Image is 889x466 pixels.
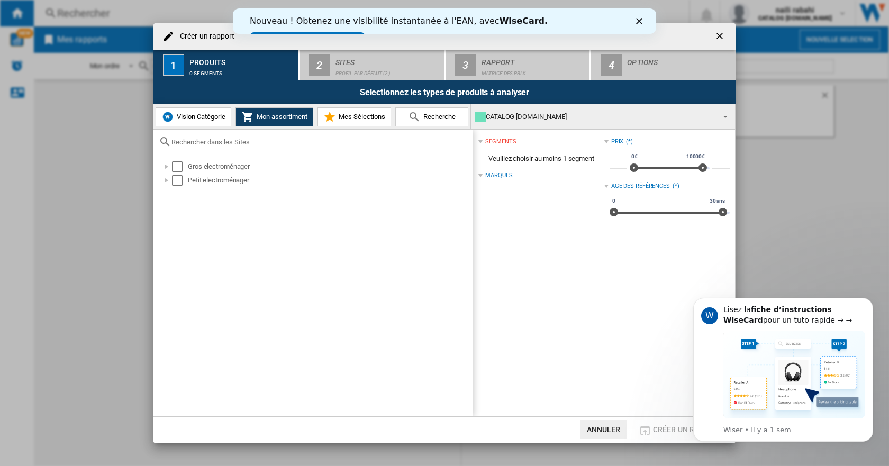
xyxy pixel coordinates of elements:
div: Options [627,54,731,65]
span: Veuillez choisir au moins 1 segment [478,149,604,169]
input: Rechercher dans les Sites [171,138,468,146]
button: Mes Sélections [317,107,391,126]
a: Essayez dès maintenant ! [17,24,132,36]
div: Prix [611,138,624,146]
button: Annuler [580,420,627,439]
span: 0 [611,197,617,205]
div: segments [485,138,516,146]
ng-md-icon: getI18NText('BUTTONS.CLOSE_DIALOG') [714,31,727,43]
span: Créer un rapport [653,425,724,434]
div: Rapport [482,54,586,65]
div: 3 [455,54,476,76]
button: Recherche [395,107,468,126]
div: 1 [163,54,184,76]
div: Produits [189,54,294,65]
span: Vision Catégorie [174,113,225,121]
div: Profil par défaut (2) [335,65,440,76]
div: Age des références [611,182,670,190]
md-checkbox: Select [172,161,188,172]
div: Gros electroménager [188,161,471,172]
span: 30 ans [708,197,727,205]
div: Fermer [403,10,414,16]
span: 10000€ [685,152,706,161]
button: Créer un rapport [636,420,727,439]
div: Petit electroménager [188,175,471,186]
button: 2 Sites Profil par défaut (2) [300,50,445,80]
button: Mon assortiment [235,107,313,126]
div: 0 segments [189,65,294,76]
div: Sites [335,54,440,65]
h4: Créer un rapport [175,31,235,42]
span: Recherche [421,113,456,121]
div: Selectionnez les types de produits à analyser [153,80,736,104]
div: Marques [485,171,512,180]
img: wiser-icon-blue.png [161,111,174,123]
md-checkbox: Select [172,175,188,186]
div: Matrice des prix [482,65,586,76]
div: 2 [309,54,330,76]
span: Mon assortiment [254,113,307,121]
button: 1 Produits 0 segments [153,50,299,80]
button: 3 Rapport Matrice des prix [446,50,591,80]
div: CATALOG [DOMAIN_NAME] [475,109,714,124]
span: 0€ [630,152,639,161]
button: getI18NText('BUTTONS.CLOSE_DIALOG') [710,26,731,47]
button: Vision Catégorie [156,107,231,126]
div: 4 [601,54,622,76]
button: 4 Options [591,50,736,80]
span: Mes Sélections [336,113,385,121]
iframe: Intercom live chat bannière [233,8,656,34]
